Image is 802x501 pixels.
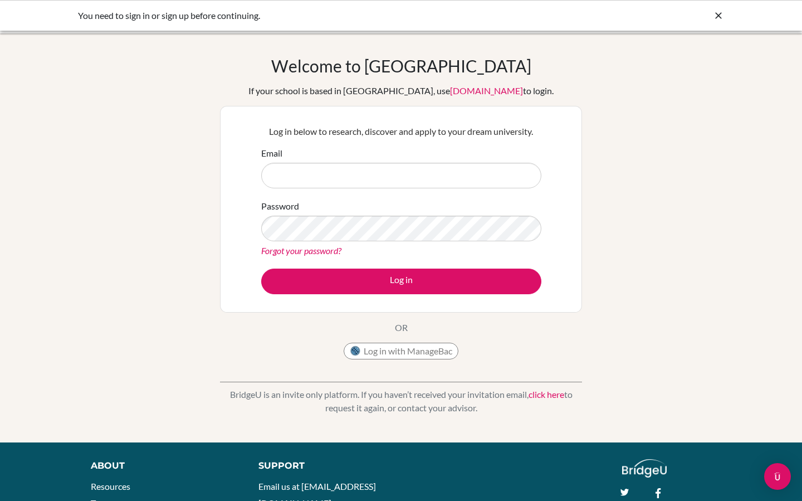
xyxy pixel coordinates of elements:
div: Open Intercom Messenger [764,463,791,490]
h1: Welcome to [GEOGRAPHIC_DATA] [271,56,531,76]
label: Email [261,147,282,160]
p: BridgeU is an invite only platform. If you haven’t received your invitation email, to request it ... [220,388,582,415]
button: Log in [261,269,541,294]
a: click here [529,389,564,400]
p: Log in below to research, discover and apply to your dream university. [261,125,541,138]
a: [DOMAIN_NAME] [450,85,523,96]
button: Log in with ManageBac [344,343,458,359]
a: Resources [91,481,130,492]
a: Forgot your password? [261,245,341,256]
label: Password [261,200,299,213]
div: About [91,459,233,473]
div: Support [258,459,390,473]
div: If your school is based in [GEOGRAPHIC_DATA], use to login. [248,84,554,98]
p: OR [395,321,408,334]
div: You need to sign in or sign up before continuing. [78,9,557,22]
img: logo_white@2x-f4f0deed5e89b7ecb1c2cc34c3e3d731f90f0f143d5ea2071677605dd97b5244.png [622,459,667,478]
